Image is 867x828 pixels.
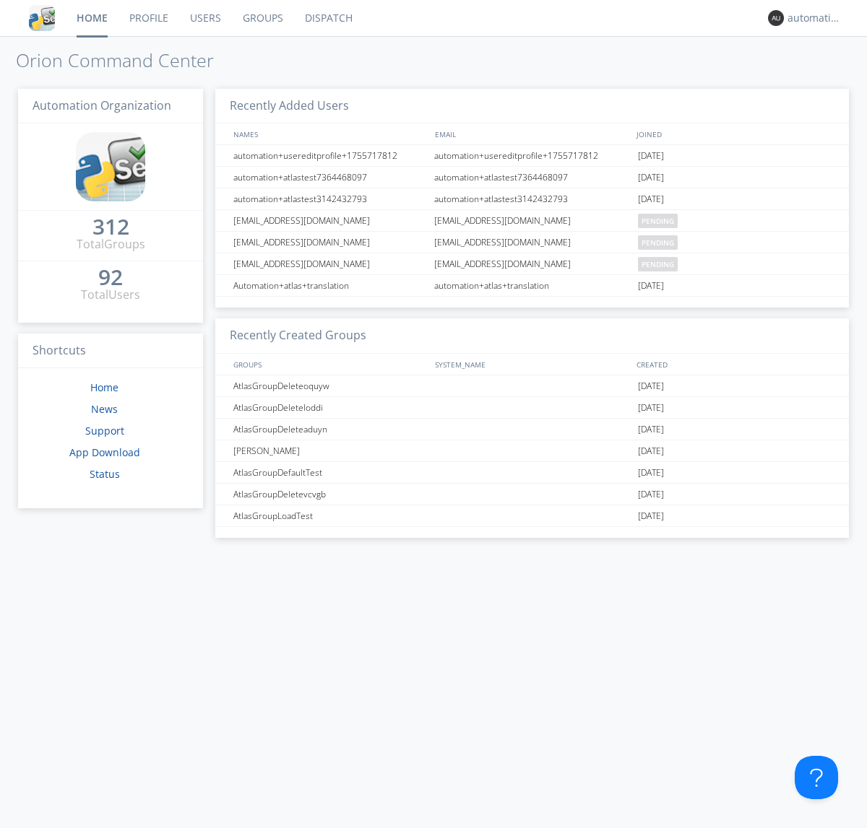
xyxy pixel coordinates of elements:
[29,5,55,31] img: cddb5a64eb264b2086981ab96f4c1ba7
[69,445,140,459] a: App Download
[33,97,171,113] span: Automation Organization
[215,253,849,275] a: [EMAIL_ADDRESS][DOMAIN_NAME][EMAIL_ADDRESS][DOMAIN_NAME]pending
[638,167,664,188] span: [DATE]
[85,424,124,437] a: Support
[638,188,664,210] span: [DATE]
[230,145,430,166] div: automation+usereditprofile+1755717812
[431,210,634,231] div: [EMAIL_ADDRESS][DOMAIN_NAME]
[431,188,634,209] div: automation+atlastest3142432793
[92,219,129,236] a: 312
[230,232,430,253] div: [EMAIL_ADDRESS][DOMAIN_NAME]
[431,354,633,375] div: SYSTEM_NAME
[638,275,664,297] span: [DATE]
[230,419,430,440] div: AtlasGroupDeleteaduyn
[638,440,664,462] span: [DATE]
[788,11,842,25] div: automation+atlas0003
[230,375,430,396] div: AtlasGroupDeleteoquyw
[215,375,849,397] a: AtlasGroupDeleteoquyw[DATE]
[76,132,145,201] img: cddb5a64eb264b2086981ab96f4c1ba7
[431,253,634,274] div: [EMAIL_ADDRESS][DOMAIN_NAME]
[638,419,664,440] span: [DATE]
[230,253,430,274] div: [EMAIL_ADDRESS][DOMAIN_NAME]
[230,210,430,231] div: [EMAIL_ADDRESS][DOMAIN_NAME]
[215,462,849,484] a: AtlasGroupDefaultTest[DATE]
[215,484,849,505] a: AtlasGroupDeletevcvgb[DATE]
[431,123,633,144] div: EMAIL
[77,236,145,253] div: Total Groups
[215,232,849,253] a: [EMAIL_ADDRESS][DOMAIN_NAME][EMAIL_ADDRESS][DOMAIN_NAME]pending
[215,167,849,188] a: automation+atlastest7364468097automation+atlastest7364468097[DATE]
[431,145,634,166] div: automation+usereditprofile+1755717812
[638,214,678,228] span: pending
[91,402,118,416] a: News
[215,419,849,440] a: AtlasGroupDeleteaduyn[DATE]
[92,219,129,234] div: 312
[230,188,430,209] div: automation+atlastest3142432793
[90,467,120,481] a: Status
[215,318,849,354] h3: Recently Created Groups
[638,505,664,527] span: [DATE]
[431,232,634,253] div: [EMAIL_ADDRESS][DOMAIN_NAME]
[18,334,203,369] h3: Shortcuts
[230,484,430,505] div: AtlasGroupDeletevcvgb
[215,440,849,462] a: [PERSON_NAME][DATE]
[215,210,849,232] a: [EMAIL_ADDRESS][DOMAIN_NAME][EMAIL_ADDRESS][DOMAIN_NAME]pending
[230,123,428,144] div: NAMES
[98,270,123,287] a: 92
[230,440,430,461] div: [PERSON_NAME]
[638,375,664,397] span: [DATE]
[215,89,849,124] h3: Recently Added Users
[230,397,430,418] div: AtlasGroupDeleteloddi
[215,145,849,167] a: automation+usereditprofile+1755717812automation+usereditprofile+1755717812[DATE]
[90,380,118,394] a: Home
[215,275,849,297] a: Automation+atlas+translationautomation+atlas+translation[DATE]
[98,270,123,284] div: 92
[638,145,664,167] span: [DATE]
[215,397,849,419] a: AtlasGroupDeleteloddi[DATE]
[81,287,140,303] div: Total Users
[633,354,835,375] div: CREATED
[638,235,678,250] span: pending
[633,123,835,144] div: JOINED
[431,167,634,188] div: automation+atlastest7364468097
[215,188,849,210] a: automation+atlastest3142432793automation+atlastest3142432793[DATE]
[638,397,664,419] span: [DATE]
[638,462,664,484] span: [DATE]
[230,275,430,296] div: Automation+atlas+translation
[638,484,664,505] span: [DATE]
[230,505,430,526] div: AtlasGroupLoadTest
[230,462,430,483] div: AtlasGroupDefaultTest
[768,10,784,26] img: 373638.png
[215,505,849,527] a: AtlasGroupLoadTest[DATE]
[795,756,838,799] iframe: Toggle Customer Support
[230,354,428,375] div: GROUPS
[230,167,430,188] div: automation+atlastest7364468097
[431,275,634,296] div: automation+atlas+translation
[638,257,678,271] span: pending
